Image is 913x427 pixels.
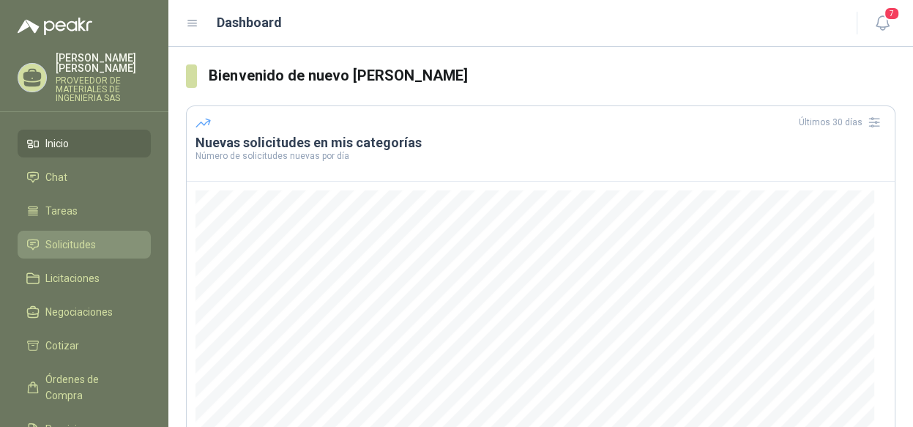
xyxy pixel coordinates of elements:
[18,197,151,225] a: Tareas
[45,270,100,286] span: Licitaciones
[45,304,113,320] span: Negociaciones
[18,163,151,191] a: Chat
[56,53,151,73] p: [PERSON_NAME] [PERSON_NAME]
[18,365,151,409] a: Órdenes de Compra
[18,18,92,35] img: Logo peakr
[45,237,96,253] span: Solicitudes
[18,264,151,292] a: Licitaciones
[45,371,137,404] span: Órdenes de Compra
[209,64,895,87] h3: Bienvenido de nuevo [PERSON_NAME]
[18,231,151,259] a: Solicitudes
[45,338,79,354] span: Cotizar
[45,169,67,185] span: Chat
[195,134,886,152] h3: Nuevas solicitudes en mis categorías
[18,298,151,326] a: Negociaciones
[799,111,886,134] div: Últimos 30 días
[56,76,151,103] p: PROVEEDOR DE MATERIALES DE INGENIERIA SAS
[45,135,69,152] span: Inicio
[884,7,900,21] span: 7
[869,10,895,37] button: 7
[217,12,282,33] h1: Dashboard
[18,130,151,157] a: Inicio
[18,332,151,360] a: Cotizar
[45,203,78,219] span: Tareas
[195,152,886,160] p: Número de solicitudes nuevas por día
